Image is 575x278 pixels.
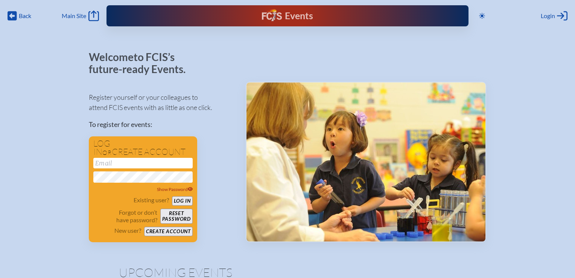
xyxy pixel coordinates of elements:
p: Existing user? [134,196,169,204]
p: Forgot or don’t have password? [93,209,157,224]
span: Login [541,12,555,20]
p: New user? [114,227,141,234]
button: Log in [172,196,193,206]
span: or [102,149,112,156]
button: Create account [144,227,193,236]
h1: Log in create account [93,139,193,156]
p: To register for events: [89,119,234,130]
a: Main Site [62,11,99,21]
img: Events [246,82,485,241]
span: Main Site [62,12,86,20]
button: Resetpassword [160,209,193,224]
p: Register yourself or your colleagues to attend FCIS events with as little as one click. [89,92,234,113]
input: Email [93,158,193,168]
div: FCIS Events — Future ready [209,9,366,23]
p: Welcome to FCIS’s future-ready Events. [89,51,194,75]
span: Back [19,12,31,20]
span: Show Password [157,186,193,192]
